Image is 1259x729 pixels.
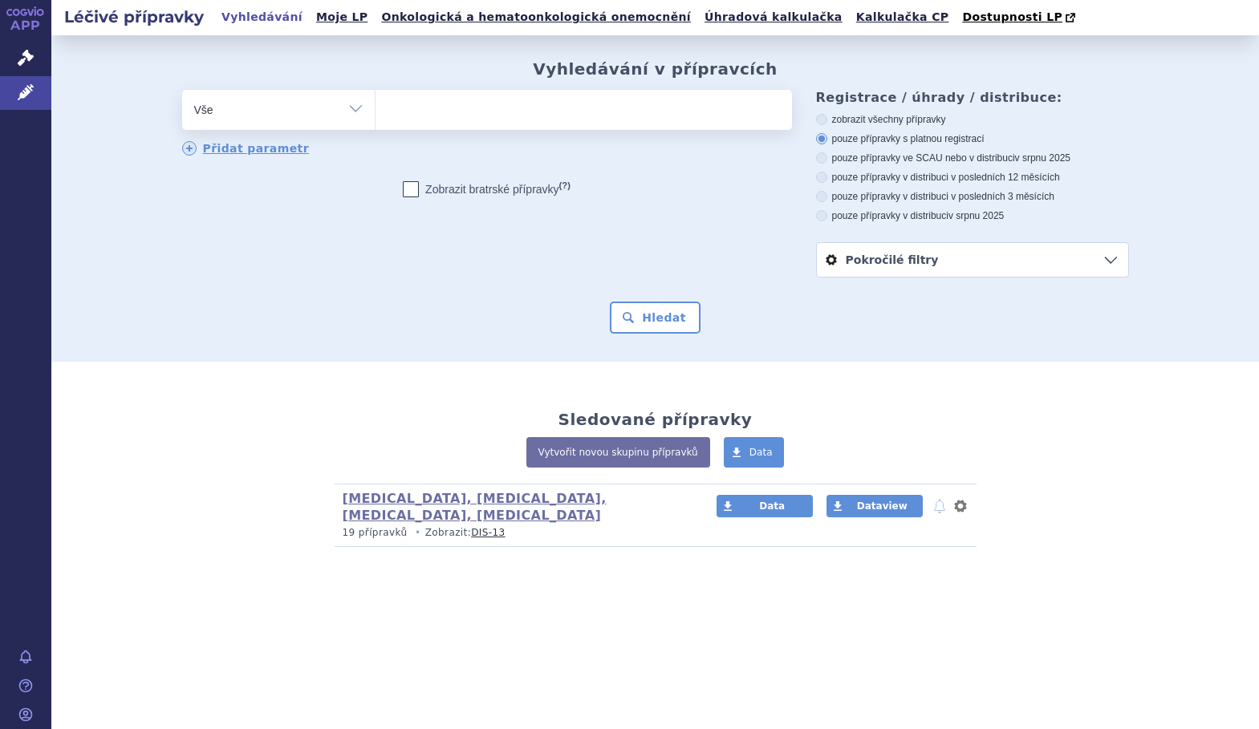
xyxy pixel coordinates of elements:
[816,90,1129,105] h3: Registrace / úhrady / distribuce:
[376,6,696,28] a: Onkologická a hematoonkologická onemocnění
[533,59,778,79] h2: Vyhledávání v přípravcích
[343,491,607,523] a: [MEDICAL_DATA], [MEDICAL_DATA], [MEDICAL_DATA], [MEDICAL_DATA]
[932,496,948,516] button: notifikace
[471,527,505,538] a: DIS-13
[526,437,710,468] a: Vytvořit novou skupinu přípravků
[851,6,954,28] a: Kalkulačka CP
[182,141,310,156] a: Přidat parametr
[217,6,307,28] a: Vyhledávání
[51,6,217,28] h2: Léčivé přípravky
[724,437,785,468] a: Data
[1015,152,1070,164] span: v srpnu 2025
[610,302,701,334] button: Hledat
[403,181,571,197] label: Zobrazit bratrské přípravky
[816,132,1129,145] label: pouze přípravky s platnou registrací
[948,210,1004,221] span: v srpnu 2025
[411,526,425,540] i: •
[816,190,1129,203] label: pouze přípravky v distribuci v posledních 3 měsících
[817,243,1128,277] a: Pokročilé filtry
[857,500,908,512] span: Dataview
[558,410,753,429] h2: Sledované přípravky
[311,6,372,28] a: Moje LP
[962,10,1062,23] span: Dostupnosti LP
[749,447,773,458] span: Data
[343,526,687,540] p: Zobrazit:
[816,113,1129,126] label: zobrazit všechny přípravky
[957,6,1083,29] a: Dostupnosti LP
[700,6,847,28] a: Úhradová kalkulačka
[816,171,1129,184] label: pouze přípravky v distribuci v posledních 12 měsících
[816,152,1129,164] label: pouze přípravky ve SCAU nebo v distribuci
[343,527,408,538] span: 19 přípravků
[826,495,923,517] a: Dataview
[759,500,785,512] span: Data
[559,180,571,191] abbr: (?)
[952,496,969,516] button: nastavení
[816,209,1129,222] label: pouze přípravky v distribuci
[717,495,813,517] a: Data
